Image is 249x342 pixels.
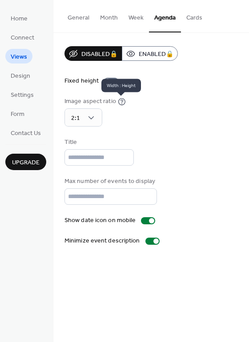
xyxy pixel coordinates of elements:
a: Connect [5,30,40,44]
a: Form [5,106,30,121]
span: Upgrade [12,158,40,167]
a: Design [5,68,36,83]
span: Views [11,52,27,62]
div: Fixed height [64,76,99,86]
span: Settings [11,91,34,100]
button: Upgrade [5,154,46,170]
a: Home [5,11,33,25]
span: Width : Height [101,79,141,92]
span: Connect [11,33,34,43]
div: Minimize event description [64,236,140,246]
span: 2:1 [71,112,80,124]
div: Image aspect ratio [64,97,116,106]
a: Contact Us [5,125,46,140]
div: Title [64,138,132,147]
span: Home [11,14,28,24]
a: Settings [5,87,39,102]
div: Max number of events to display [64,177,155,186]
div: Show date icon on mobile [64,216,136,225]
span: Design [11,72,30,81]
span: Contact Us [11,129,41,138]
a: Views [5,49,32,64]
span: Form [11,110,24,119]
